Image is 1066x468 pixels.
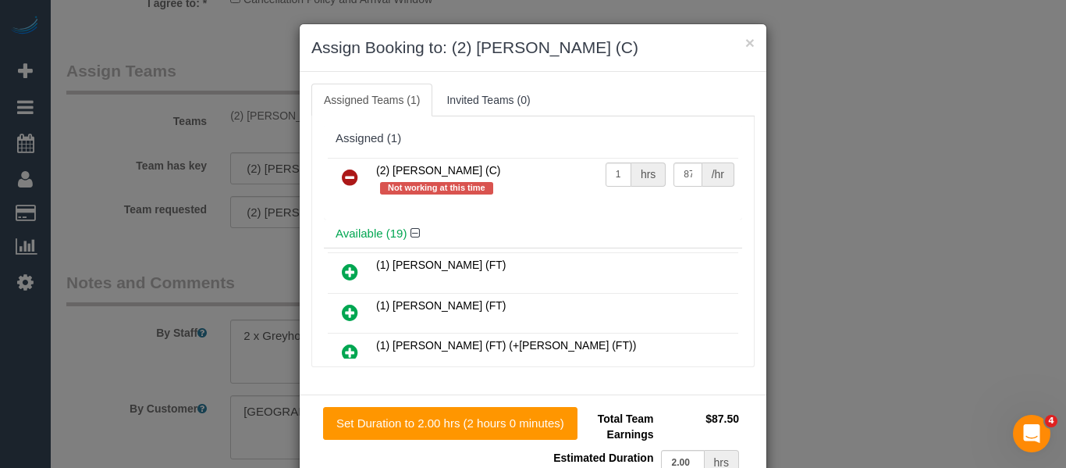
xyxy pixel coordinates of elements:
[380,182,493,195] span: Not working at this time
[311,36,755,59] h3: Assign Booking to: (2) [PERSON_NAME] (C)
[323,407,577,440] button: Set Duration to 2.00 hrs (2 hours 0 minutes)
[545,407,657,446] td: Total Team Earnings
[376,299,506,312] span: (1) [PERSON_NAME] (FT)
[376,164,500,177] span: (2) [PERSON_NAME] (C)
[1045,415,1057,427] span: 4
[553,452,653,464] span: Estimated Duration
[376,259,506,271] span: (1) [PERSON_NAME] (FT)
[745,34,755,51] button: ×
[311,84,432,116] a: Assigned Teams (1)
[336,132,730,145] div: Assigned (1)
[434,84,542,116] a: Invited Teams (0)
[1013,415,1050,452] iframe: Intercom live chat
[631,163,666,187] div: hrs
[702,163,734,187] div: /hr
[336,227,730,241] h4: Available (19)
[657,407,743,446] td: $87.50
[376,339,636,352] span: (1) [PERSON_NAME] (FT) (+[PERSON_NAME] (FT))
